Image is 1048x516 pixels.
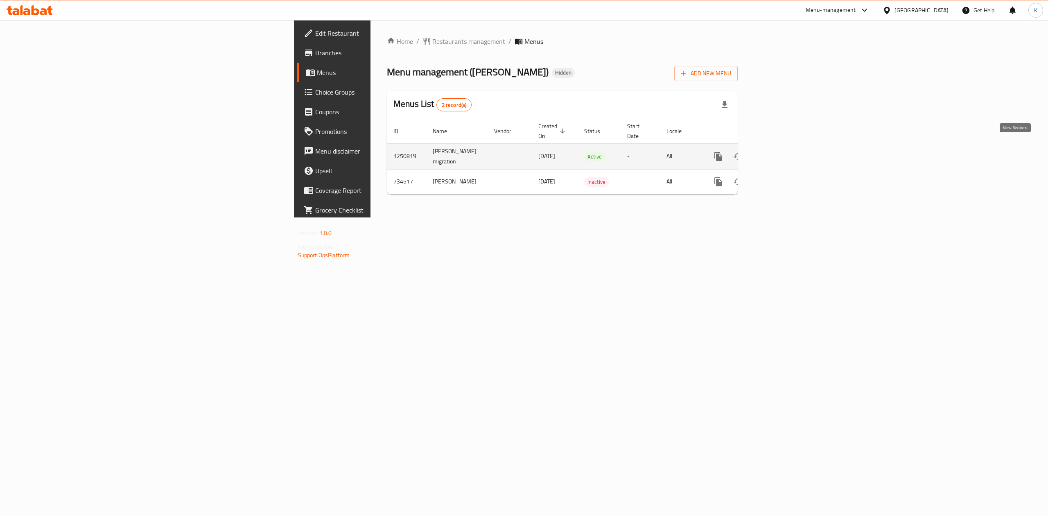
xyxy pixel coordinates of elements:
[297,200,469,220] a: Grocery Checklist
[433,126,458,136] span: Name
[494,126,522,136] span: Vendor
[315,146,463,156] span: Menu disclaimer
[524,36,543,46] span: Menus
[315,28,463,38] span: Edit Restaurant
[709,172,728,192] button: more
[319,228,332,238] span: 1.0.0
[702,119,794,144] th: Actions
[297,102,469,122] a: Coupons
[806,5,856,15] div: Menu-management
[538,151,555,161] span: [DATE]
[709,147,728,166] button: more
[621,143,660,169] td: -
[552,69,575,76] span: Hidden
[584,152,605,161] span: Active
[315,48,463,58] span: Branches
[538,121,568,141] span: Created On
[728,172,748,192] button: Change Status
[393,98,472,111] h2: Menus List
[584,177,609,187] span: Inactive
[297,122,469,141] a: Promotions
[387,119,794,195] table: enhanced table
[436,98,472,111] div: Total records count
[387,36,738,46] nav: breadcrumb
[298,242,336,252] span: Get support on:
[660,143,702,169] td: All
[437,101,472,109] span: 2 record(s)
[315,87,463,97] span: Choice Groups
[666,126,692,136] span: Locale
[298,228,318,238] span: Version:
[315,127,463,136] span: Promotions
[297,181,469,200] a: Coverage Report
[317,68,463,77] span: Menus
[627,121,650,141] span: Start Date
[297,23,469,43] a: Edit Restaurant
[715,95,734,115] div: Export file
[538,176,555,187] span: [DATE]
[297,63,469,82] a: Menus
[584,126,611,136] span: Status
[315,186,463,195] span: Coverage Report
[315,166,463,176] span: Upsell
[621,169,660,194] td: -
[297,141,469,161] a: Menu disclaimer
[681,68,731,79] span: Add New Menu
[552,68,575,78] div: Hidden
[894,6,949,15] div: [GEOGRAPHIC_DATA]
[298,250,350,260] a: Support.OpsPlatform
[315,107,463,117] span: Coupons
[1034,6,1037,15] span: K
[660,169,702,194] td: All
[297,82,469,102] a: Choice Groups
[297,161,469,181] a: Upsell
[315,205,463,215] span: Grocery Checklist
[297,43,469,63] a: Branches
[674,66,738,81] button: Add New Menu
[508,36,511,46] li: /
[393,126,409,136] span: ID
